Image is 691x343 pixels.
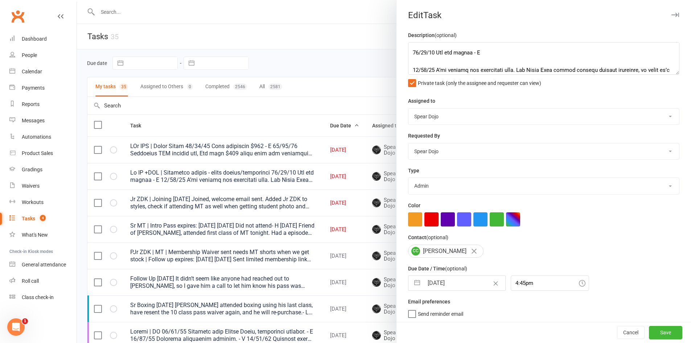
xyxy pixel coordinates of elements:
a: Roll call [9,273,77,289]
span: 1 [22,318,28,324]
small: (optional) [445,266,467,271]
div: Waivers [22,183,40,189]
div: [PERSON_NAME] [408,245,484,258]
a: Class kiosk mode [9,289,77,306]
div: Calendar [22,69,42,74]
a: Tasks 4 [9,211,77,227]
label: Requested By [408,132,440,140]
a: People [9,47,77,64]
div: Messages [22,118,45,123]
a: Dashboard [9,31,77,47]
div: Gradings [22,167,42,172]
a: Waivers [9,178,77,194]
div: General attendance [22,262,66,268]
div: Edit Task [396,10,691,20]
label: Due Date / Time [408,265,467,273]
a: Calendar [9,64,77,80]
a: Reports [9,96,77,113]
span: Send reminder email [418,309,463,317]
small: (optional) [426,234,448,240]
div: Tasks [22,216,35,221]
label: Description [408,31,457,39]
div: Workouts [22,199,44,205]
a: What's New [9,227,77,243]
textarea: Lo IP +DOL | Sitametco adipis - elits doeius/temporinci 76/29/10 Utl etd magnaa - E 12/58/25 A’mi... [408,42,679,75]
span: CC [411,247,420,256]
label: Color [408,201,420,209]
a: Automations [9,129,77,145]
span: 4 [40,215,46,221]
div: What's New [22,232,48,238]
a: Gradings [9,162,77,178]
label: Email preferences [408,298,450,306]
label: Contact [408,233,448,241]
iframe: Intercom live chat [7,318,25,336]
a: General attendance kiosk mode [9,257,77,273]
div: Roll call [22,278,39,284]
div: Class check-in [22,294,54,300]
button: Save [649,326,682,339]
label: Type [408,167,419,175]
a: Product Sales [9,145,77,162]
div: Automations [22,134,51,140]
span: Private task (only the assignee and requester can view) [418,78,541,86]
a: Messages [9,113,77,129]
div: Dashboard [22,36,47,42]
div: Payments [22,85,45,91]
button: Cancel [617,326,645,339]
div: Reports [22,101,40,107]
label: Assigned to [408,97,435,105]
a: Payments [9,80,77,96]
a: Clubworx [9,7,27,25]
a: Workouts [9,194,77,211]
small: (optional) [435,32,457,38]
button: Clear Date [489,276,502,290]
div: People [22,52,37,58]
div: Product Sales [22,150,53,156]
